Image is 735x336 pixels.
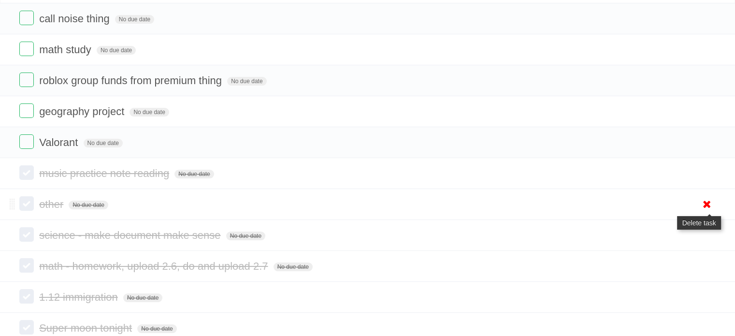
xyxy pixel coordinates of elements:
span: Valorant [39,136,80,148]
span: math - homework, upload 2.6, do and upload 2.7 [39,260,270,272]
span: No due date [227,77,266,86]
label: Done [19,289,34,304]
label: Done [19,227,34,242]
span: science - make document make sense [39,229,223,241]
label: Done [19,103,34,118]
span: math study [39,44,94,56]
label: Done [19,320,34,335]
label: Done [19,258,34,273]
span: No due date [130,108,169,117]
label: Done [19,11,34,25]
label: Done [19,42,34,56]
label: Done [19,134,34,149]
span: No due date [115,15,154,24]
span: No due date [137,324,176,333]
label: Done [19,73,34,87]
span: No due date [69,201,108,209]
span: No due date [226,232,265,240]
span: 1.12 immigration [39,291,120,303]
span: No due date [174,170,214,178]
span: Super moon tonight [39,322,134,334]
span: geography project [39,105,127,117]
span: No due date [97,46,136,55]
span: No due date [123,293,162,302]
label: Done [19,165,34,180]
span: No due date [274,263,313,271]
span: call noise thing [39,13,112,25]
label: Done [19,196,34,211]
span: No due date [84,139,123,147]
span: music practice note reading [39,167,172,179]
span: other [39,198,66,210]
span: roblox group funds from premium thing [39,74,224,87]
